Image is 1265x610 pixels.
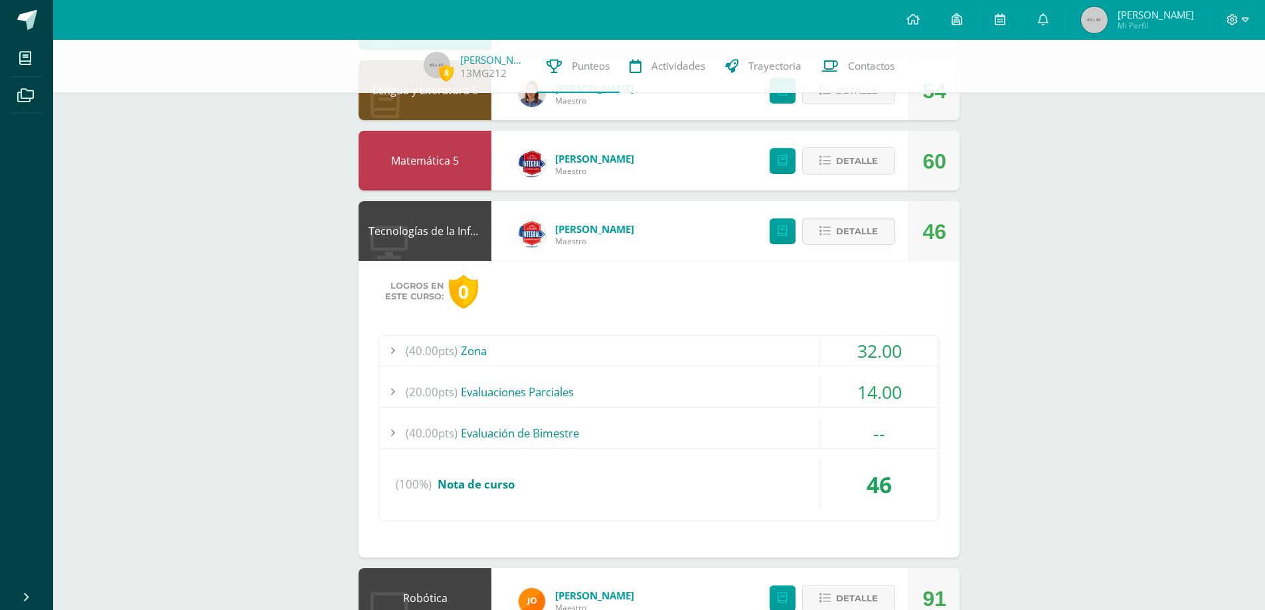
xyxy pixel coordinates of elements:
[396,459,432,510] span: (100%)
[1118,8,1194,21] span: [PERSON_NAME]
[555,152,634,165] span: [PERSON_NAME]
[819,418,939,448] div: --
[922,202,946,262] div: 46
[519,80,545,107] img: eed6c18001710838dd9282a84f8079fa.png
[379,418,939,448] div: Evaluación de Bimestre
[819,459,939,510] div: 46
[460,66,507,80] a: 13MG212
[748,59,801,73] span: Trayectoria
[555,222,634,236] span: [PERSON_NAME]
[620,40,715,93] a: Actividades
[379,336,939,366] div: Zona
[811,40,904,93] a: Contactos
[555,165,634,177] span: Maestro
[836,149,878,173] span: Detalle
[519,151,545,177] img: 28f031d49d6967cb0dd97ba54f7eb134.png
[848,59,894,73] span: Contactos
[359,131,491,191] div: Matemática 5
[819,336,939,366] div: 32.00
[802,218,895,245] button: Detalle
[802,147,895,175] button: Detalle
[572,59,610,73] span: Punteos
[460,53,527,66] a: [PERSON_NAME]
[519,221,545,248] img: c1f8528ae09fb8474fd735b50c721e50.png
[651,59,705,73] span: Actividades
[537,40,620,93] a: Punteos
[359,201,491,261] div: Tecnologías de la Información y la Comunicación
[406,377,458,407] span: (20.00pts)
[922,131,946,191] div: 60
[819,377,939,407] div: 14.00
[715,40,811,93] a: Trayectoria
[555,589,634,602] span: [PERSON_NAME]
[406,418,458,448] span: (40.00pts)
[836,219,878,244] span: Detalle
[379,377,939,407] div: Evaluaciones Parciales
[424,52,450,78] img: 45x45
[438,477,515,492] span: Nota de curso
[439,64,454,81] span: 8
[555,236,634,247] span: Maestro
[406,336,458,366] span: (40.00pts)
[1081,7,1108,33] img: 45x45
[385,281,444,302] span: Logros en este curso:
[449,275,478,309] div: 0
[555,95,634,106] span: Maestro
[1118,20,1194,31] span: Mi Perfil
